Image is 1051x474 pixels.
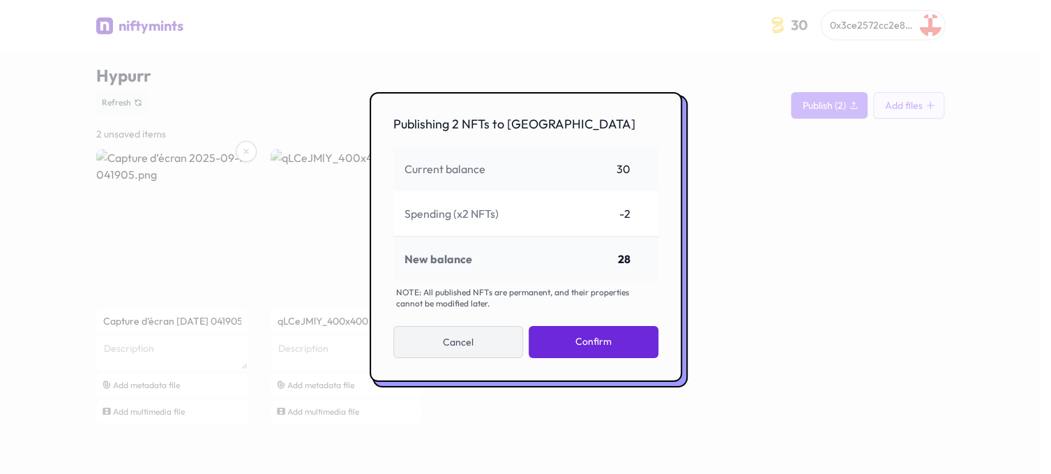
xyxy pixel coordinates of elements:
div: NOTE: All published NFTs are permanent, and their properties cannot be modified later. [393,287,658,309]
dt: Current balance [404,161,485,177]
dd: 28 [618,251,630,267]
dd: -2 [619,205,630,222]
dt: New balance [404,251,472,267]
button: Cancel [393,326,524,358]
dt: Spending (x2 NFTs) [404,205,499,222]
h3: Publishing 2 NFTs to [GEOGRAPHIC_DATA] [393,116,658,133]
button: Confirm [529,326,658,358]
dd: 30 [617,161,630,177]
